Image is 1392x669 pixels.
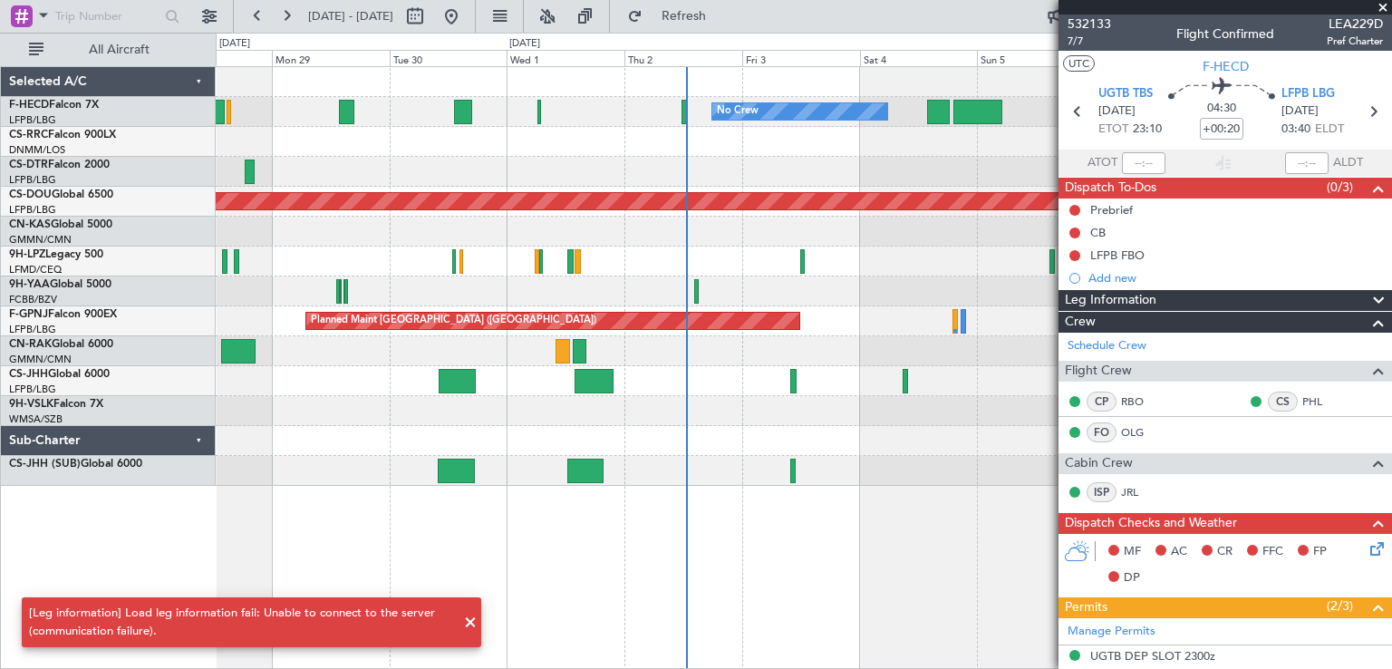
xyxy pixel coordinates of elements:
a: OLG [1121,424,1162,441]
a: F-HECDFalcon 7X [9,100,99,111]
span: CN-RAK [9,339,52,350]
a: CS-DTRFalcon 2000 [9,160,110,170]
span: F-HECD [9,100,49,111]
div: Fri 3 [742,50,860,66]
button: All Aircraft [20,35,197,64]
div: Tue 30 [390,50,507,66]
a: Schedule Crew [1068,337,1146,355]
span: Permits [1065,597,1107,618]
span: Dispatch To-Dos [1065,178,1156,199]
a: JRL [1121,484,1162,500]
div: LFPB FBO [1090,247,1145,263]
a: 9H-VSLKFalcon 7X [9,399,103,410]
span: AC [1171,543,1187,561]
div: [DATE] [219,36,250,52]
a: 9H-LPZLegacy 500 [9,249,103,260]
a: CS-JHHGlobal 6000 [9,369,110,380]
a: GMMN/CMN [9,233,72,247]
a: RBO [1121,393,1162,410]
a: CN-RAKGlobal 6000 [9,339,113,350]
div: Prebrief [1090,202,1133,218]
a: CN-KASGlobal 5000 [9,219,112,230]
div: Add new [1088,270,1383,286]
div: Sun 5 [977,50,1095,66]
a: LFPB/LBG [9,383,56,396]
span: ATOT [1087,154,1117,172]
div: Thu 2 [624,50,742,66]
span: CS-JHH [9,369,48,380]
span: 03:40 [1281,121,1310,139]
span: UGTB TBS [1098,85,1153,103]
span: [DATE] [1281,102,1319,121]
span: LFPB LBG [1281,85,1335,103]
span: (2/3) [1327,596,1353,616]
div: FO [1087,422,1116,442]
span: 9H-YAA [9,279,50,290]
a: 9H-YAAGlobal 5000 [9,279,111,290]
a: CS-RRCFalcon 900LX [9,130,116,141]
span: Pref Charter [1327,34,1383,49]
span: LEA229D [1327,15,1383,34]
span: ELDT [1315,121,1344,139]
a: F-GPNJFalcon 900EX [9,309,117,320]
a: LFPB/LBG [9,323,56,336]
div: CP [1087,392,1116,412]
span: (0/3) [1327,178,1353,197]
a: CS-DOUGlobal 6500 [9,189,113,200]
span: All Aircraft [47,44,191,56]
span: CS-DOU [9,189,52,200]
div: Wed 1 [507,50,624,66]
input: --:-- [1122,152,1165,174]
a: FCBB/BZV [9,293,57,306]
a: CS-JHH (SUB)Global 6000 [9,459,142,470]
span: 23:10 [1133,121,1162,139]
button: UTC [1063,55,1095,72]
div: Flight Confirmed [1176,24,1274,44]
span: 04:30 [1207,100,1236,118]
span: FFC [1262,543,1283,561]
span: Crew [1065,312,1096,333]
div: ISP [1087,482,1116,502]
span: FP [1313,543,1327,561]
div: Planned Maint [GEOGRAPHIC_DATA] ([GEOGRAPHIC_DATA]) [311,307,596,334]
span: CS-RRC [9,130,48,141]
span: CR [1217,543,1232,561]
span: 7/7 [1068,34,1111,49]
a: PHL [1302,393,1343,410]
a: Manage Permits [1068,623,1155,641]
span: Dispatch Checks and Weather [1065,513,1237,534]
a: LFPB/LBG [9,203,56,217]
span: Refresh [646,10,722,23]
button: Refresh [619,2,728,31]
span: DP [1124,569,1140,587]
a: LFPB/LBG [9,173,56,187]
div: CB [1090,225,1106,240]
a: DNMM/LOS [9,143,65,157]
a: WMSA/SZB [9,412,63,426]
span: CS-JHH (SUB) [9,459,81,470]
div: [DATE] [509,36,540,52]
span: [DATE] - [DATE] [308,8,393,24]
div: [Leg information] Load leg information fail: Unable to connect to the server (communication failu... [29,605,454,640]
span: F-GPNJ [9,309,48,320]
a: LFPB/LBG [9,113,56,127]
a: GMMN/CMN [9,353,72,366]
div: Sat 4 [860,50,978,66]
span: [DATE] [1098,102,1136,121]
input: Trip Number [55,3,159,30]
span: Flight Crew [1065,361,1132,382]
span: ALDT [1333,154,1363,172]
span: 9H-LPZ [9,249,45,260]
div: Mon 29 [272,50,390,66]
span: Leg Information [1065,290,1156,311]
span: Cabin Crew [1065,453,1133,474]
span: 9H-VSLK [9,399,53,410]
span: ETOT [1098,121,1128,139]
span: MF [1124,543,1141,561]
span: 532133 [1068,15,1111,34]
span: F-HECD [1203,57,1249,76]
a: LFMD/CEQ [9,263,62,276]
div: UGTB DEP SLOT 2300z [1090,648,1215,664]
div: CS [1268,392,1298,412]
span: CS-DTR [9,160,48,170]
